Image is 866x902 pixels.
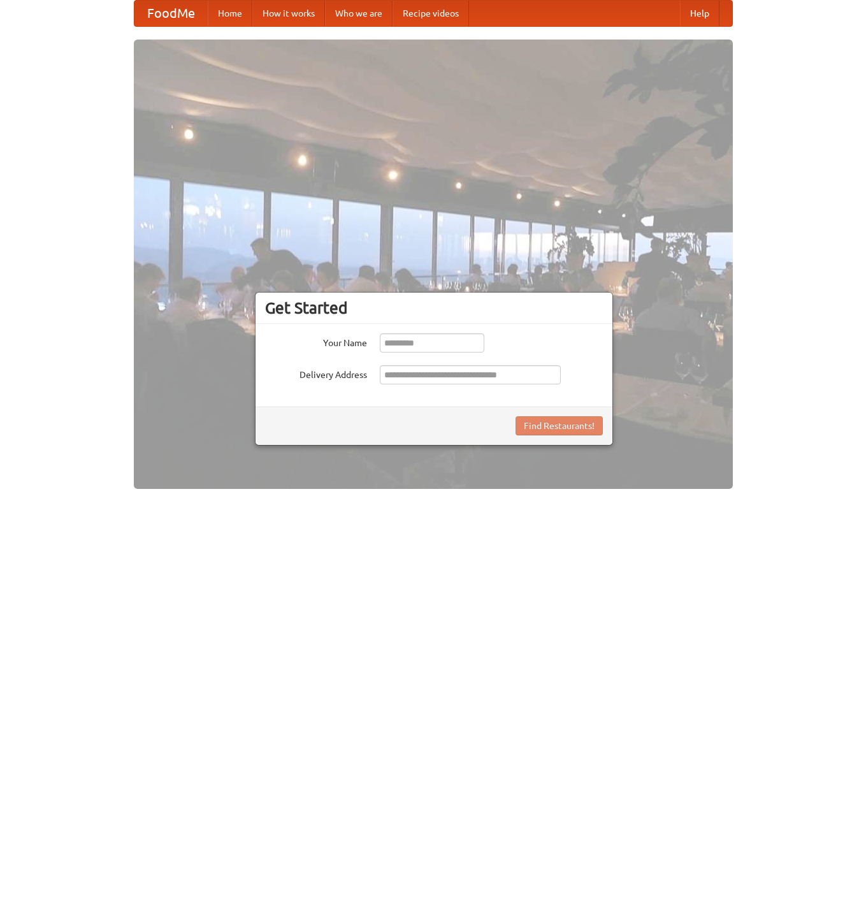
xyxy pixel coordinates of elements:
[265,365,367,381] label: Delivery Address
[516,416,603,435] button: Find Restaurants!
[680,1,719,26] a: Help
[265,333,367,349] label: Your Name
[208,1,252,26] a: Home
[265,298,603,317] h3: Get Started
[252,1,325,26] a: How it works
[325,1,393,26] a: Who we are
[393,1,469,26] a: Recipe videos
[134,1,208,26] a: FoodMe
